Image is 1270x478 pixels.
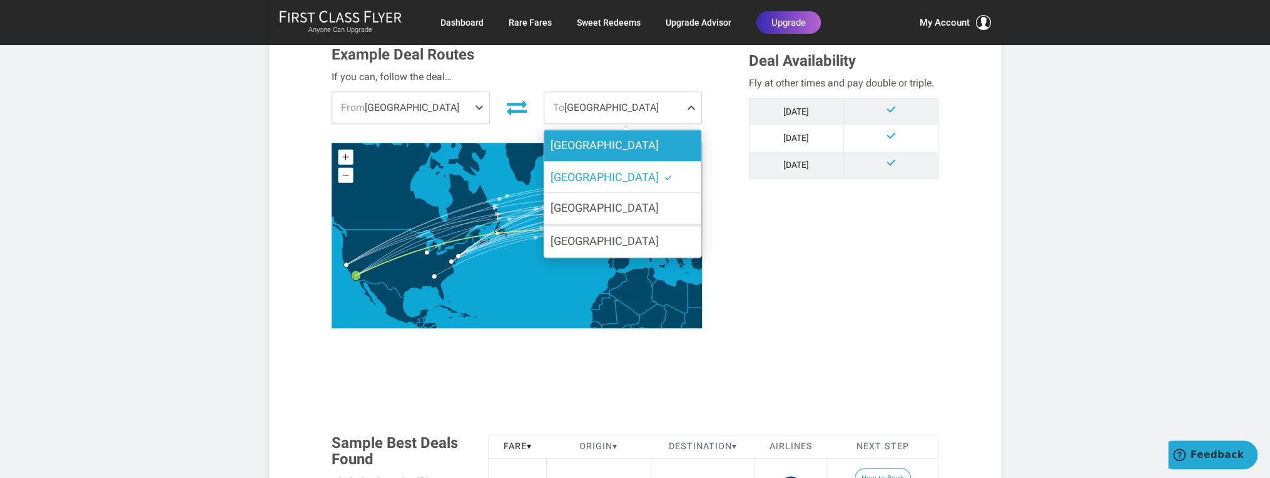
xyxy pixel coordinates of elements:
[647,267,656,286] path: Tunisia
[474,316,477,318] path: Puerto Rico
[279,10,402,23] img: First Class Flyer
[607,252,615,268] path: Portugal
[551,234,659,247] span: [GEOGRAPHIC_DATA]
[680,308,718,340] path: Sudan
[749,98,843,125] td: [DATE]
[609,268,658,315] path: Algeria
[599,271,627,293] path: Morocco
[279,10,402,35] a: First Class FlyerAnyone Can Upgrade
[630,304,666,333] path: Niger
[489,435,547,459] th: Fare
[432,274,442,279] g: Atlanta
[449,259,459,264] g: Washington DC
[749,125,843,151] td: [DATE]
[1168,440,1257,472] iframe: Opens a widget where you can find more information
[755,435,827,459] th: Airlines
[424,250,435,255] g: Chicago
[920,15,970,30] span: My Account
[421,326,427,329] path: El Salvador
[749,75,938,91] div: Fly at other times and pay double or triple.
[341,101,364,113] span: From
[590,293,609,310] path: Western Sahara
[827,435,938,459] th: Next Step
[756,11,821,34] a: Upgrade
[661,304,684,342] path: Chad
[440,11,484,34] a: Dashboard
[423,322,437,329] path: Honduras
[423,316,425,323] path: Belize
[509,11,552,34] a: Rare Fares
[590,294,618,325] path: Mauritania
[651,279,688,314] path: Libya
[416,318,425,328] path: Guatemala
[551,170,659,184] span: [GEOGRAPHIC_DATA]
[920,15,991,30] button: My Account
[343,262,354,268] g: San Francisco
[749,152,843,179] td: [DATE]
[607,247,636,271] path: Spain
[553,101,564,113] span: To
[499,93,534,121] button: Invert Route Direction
[544,92,701,123] span: [GEOGRAPHIC_DATA]
[589,321,603,331] path: Senegal
[546,435,651,459] th: Origin
[666,11,731,34] a: Upgrade Advisor
[527,441,532,452] span: ▾
[457,313,464,317] path: Haiti
[651,435,755,459] th: Destination
[448,316,453,318] path: Jamaica
[577,11,641,34] a: Sweet Redeems
[463,313,471,318] path: Dominican Republic
[332,92,489,123] span: [GEOGRAPHIC_DATA]
[332,46,474,63] span: Example Deal Routes
[676,253,691,273] path: Greece
[551,138,659,152] span: [GEOGRAPHIC_DATA]
[279,26,402,34] small: Anyone Can Upgrade
[687,283,715,308] path: Egypt
[749,52,856,70] span: Deal Availability
[332,69,702,85] div: If you can, follow the deal…
[732,441,737,452] span: ▾
[601,300,639,336] path: Mali
[551,201,659,214] span: [GEOGRAPHIC_DATA]
[358,280,429,326] path: Mexico
[427,325,437,335] path: Nicaragua
[612,441,617,452] span: ▾
[332,435,469,468] h3: Sample Best Deals Found
[351,271,369,281] g: Los Angeles
[433,304,458,313] path: Cuba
